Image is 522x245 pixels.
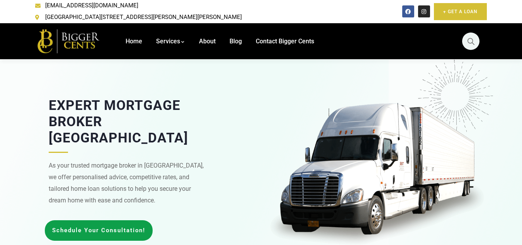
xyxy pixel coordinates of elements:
[126,38,142,45] span: Home
[156,23,185,60] a: Services
[256,38,314,45] span: Contact Bigger Cents
[230,23,242,60] a: Blog
[52,228,145,233] span: Schedule Your Consultation!
[256,23,314,60] a: Contact Bigger Cents
[199,38,216,45] span: About
[35,27,103,55] img: Home
[199,23,216,60] a: About
[126,23,142,60] a: Home
[443,8,478,15] span: + Get A Loan
[49,152,207,206] div: As your trusted mortgage broker in [GEOGRAPHIC_DATA], we offer personalised advice, competitive r...
[156,38,180,45] span: Services
[43,12,242,23] span: [GEOGRAPHIC_DATA][STREET_ADDRESS][PERSON_NAME][PERSON_NAME]
[49,98,188,146] span: Expert Mortgage Broker [GEOGRAPHIC_DATA]
[230,38,242,45] span: Blog
[434,3,487,20] a: + Get A Loan
[45,220,153,241] a: Schedule Your Consultation!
